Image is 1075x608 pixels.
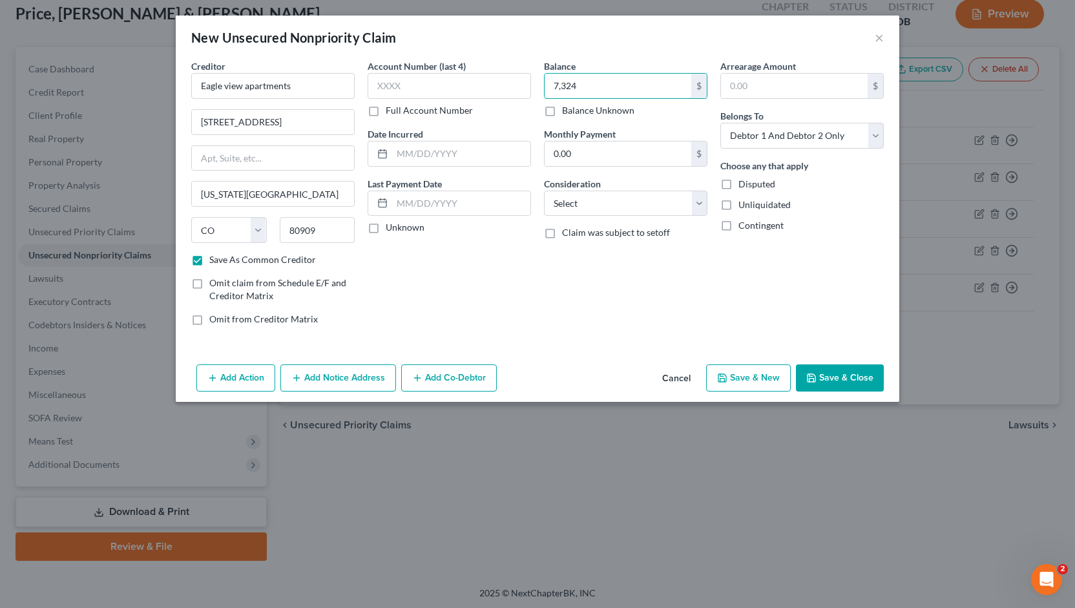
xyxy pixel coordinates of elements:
button: Add Co-Debtor [401,364,497,392]
iframe: Intercom live chat [1031,564,1062,595]
span: Belongs To [720,110,764,121]
input: MM/DD/YYYY [392,191,530,216]
label: Last Payment Date [368,177,442,191]
span: Unliquidated [738,199,791,210]
label: Choose any that apply [720,159,808,173]
input: Apt, Suite, etc... [192,146,354,171]
label: Account Number (last 4) [368,59,466,73]
div: $ [691,74,707,98]
input: Enter address... [192,110,354,134]
span: Disputed [738,178,775,189]
div: New Unsecured Nonpriority Claim [191,28,396,47]
span: Creditor [191,61,225,72]
label: Balance Unknown [562,104,634,117]
button: Add Notice Address [280,364,396,392]
input: 0.00 [721,74,868,98]
input: Enter zip... [280,217,355,243]
label: Monthly Payment [544,127,616,141]
button: Save & Close [796,364,884,392]
input: MM/DD/YYYY [392,142,530,166]
input: Search creditor by name... [191,73,355,99]
span: Omit claim from Schedule E/F and Creditor Matrix [209,277,346,301]
label: Unknown [386,221,424,234]
button: Cancel [652,366,701,392]
div: $ [691,142,707,166]
button: Add Action [196,364,275,392]
label: Consideration [544,177,601,191]
span: Claim was subject to setoff [562,227,670,238]
label: Balance [544,59,576,73]
span: Omit from Creditor Matrix [209,313,318,324]
label: Date Incurred [368,127,423,141]
button: Save & New [706,364,791,392]
span: Contingent [738,220,784,231]
div: $ [868,74,883,98]
input: XXXX [368,73,531,99]
label: Save As Common Creditor [209,253,316,266]
input: 0.00 [545,142,691,166]
input: Enter city... [192,182,354,206]
label: Full Account Number [386,104,473,117]
label: Arrearage Amount [720,59,796,73]
span: 2 [1058,564,1068,574]
button: × [875,30,884,45]
input: 0.00 [545,74,691,98]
